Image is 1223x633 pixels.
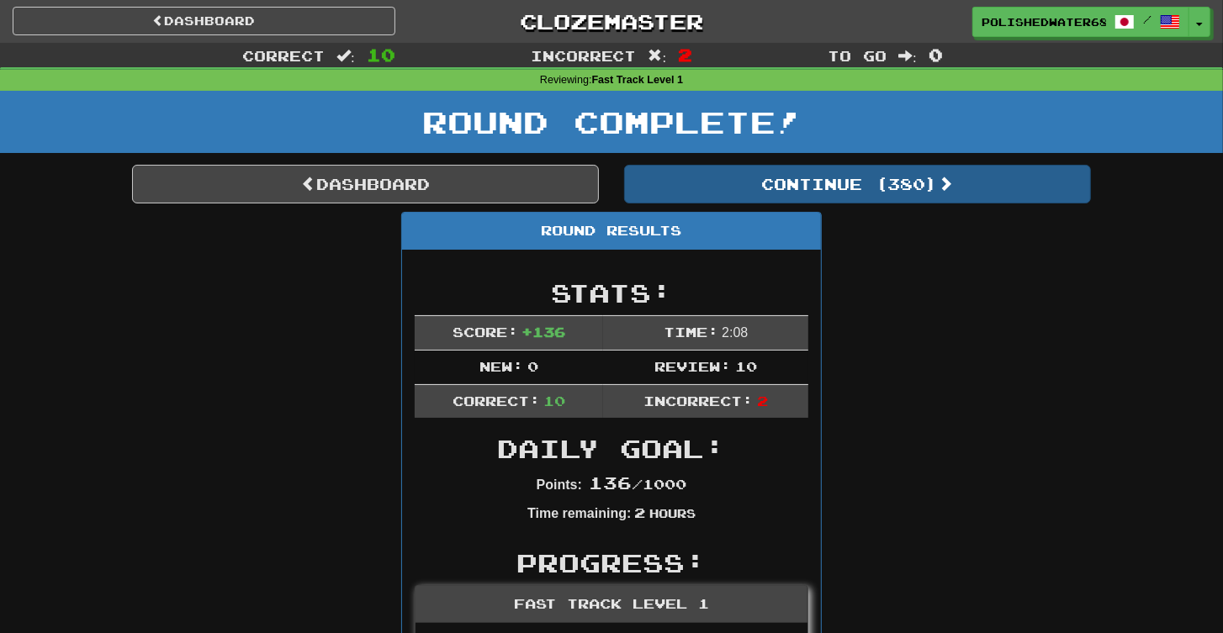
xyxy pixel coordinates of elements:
a: PolishedWater6886 / [972,7,1189,37]
strong: Fast Track Level 1 [592,74,684,86]
a: Dashboard [132,165,599,203]
span: 2 : 0 8 [722,325,748,340]
span: Time: [664,324,718,340]
div: Round Results [402,213,821,250]
span: 10 [735,358,757,374]
span: 10 [543,393,565,409]
span: Score: [453,324,518,340]
strong: Time remaining: [527,506,631,520]
span: : [336,49,355,63]
span: Incorrect [531,47,637,64]
span: New: [479,358,523,374]
span: 2 [678,45,692,65]
span: + 136 [521,324,565,340]
span: 136 [589,472,632,493]
h2: Stats: [415,279,808,307]
span: Incorrect: [643,393,753,409]
span: 2 [634,504,645,520]
span: : [649,49,667,63]
span: / 1000 [589,476,686,492]
span: Correct: [453,393,540,409]
a: Clozemaster [421,7,803,36]
small: Hours [649,506,696,520]
h1: Round Complete! [6,105,1217,139]
span: / [1143,13,1152,25]
span: : [898,49,917,63]
span: Review: [654,358,731,374]
span: 0 [527,358,538,374]
span: 2 [757,393,768,409]
span: To go [828,47,887,64]
strong: Points: [537,477,582,492]
h2: Progress: [415,549,808,577]
span: Correct [242,47,325,64]
h2: Daily Goal: [415,435,808,462]
span: PolishedWater6886 [982,14,1106,29]
span: 10 [367,45,395,65]
div: Fast Track Level 1 [416,586,807,623]
button: Continue (380) [624,165,1091,203]
a: Dashboard [13,7,395,35]
span: 0 [929,45,943,65]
